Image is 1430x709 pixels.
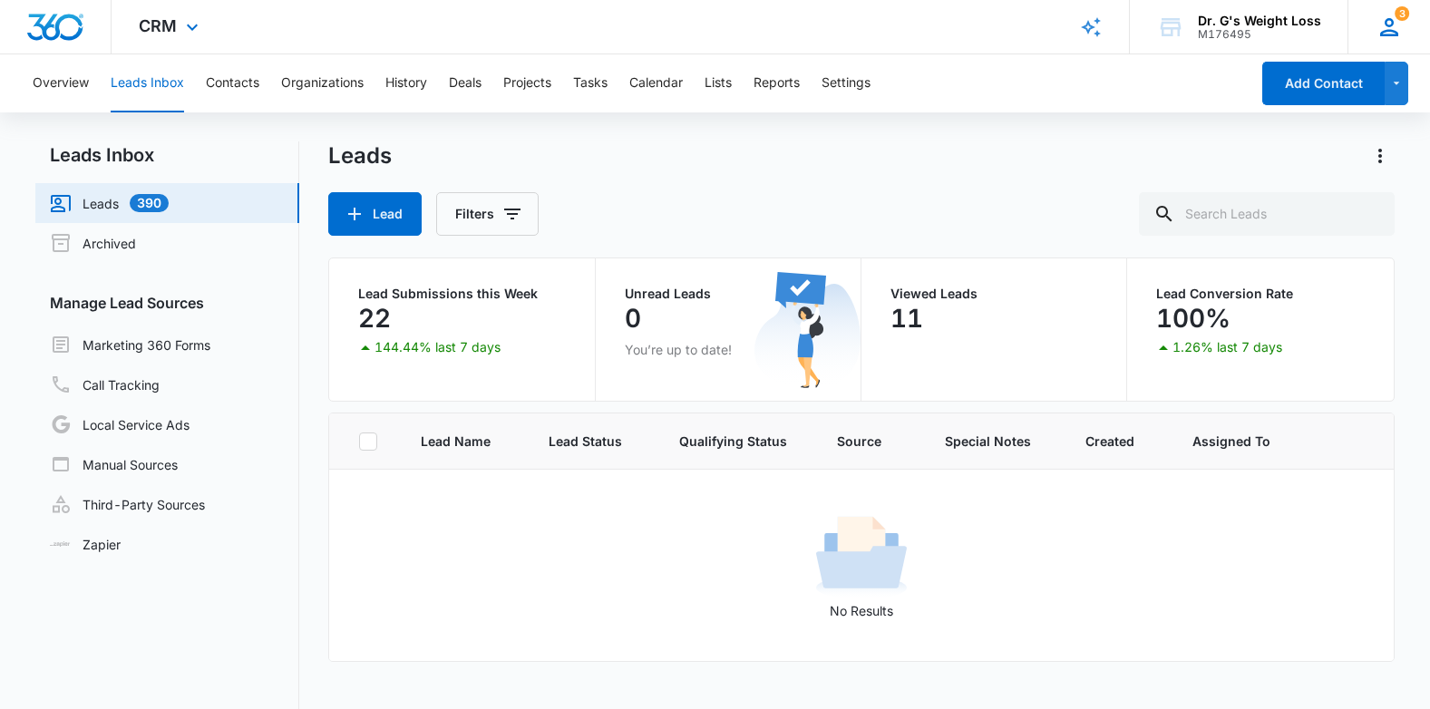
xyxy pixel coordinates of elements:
[436,192,539,236] button: Filters
[705,54,732,112] button: Lists
[754,54,800,112] button: Reports
[139,16,177,35] span: CRM
[206,54,259,112] button: Contacts
[111,54,184,112] button: Leads Inbox
[1198,14,1321,28] div: account name
[449,54,482,112] button: Deals
[421,432,505,451] span: Lead Name
[358,304,391,333] p: 22
[837,432,901,451] span: Source
[1192,432,1270,451] span: Assigned To
[1139,192,1395,236] input: Search Leads
[33,54,89,112] button: Overview
[822,54,871,112] button: Settings
[328,192,422,236] button: Lead
[1156,287,1364,300] p: Lead Conversion Rate
[330,601,1392,620] p: No Results
[328,142,392,170] h1: Leads
[1085,432,1149,451] span: Created
[573,54,608,112] button: Tasks
[1172,341,1282,354] p: 1.26% last 7 days
[50,535,121,554] a: Zapier
[816,510,907,601] img: No Results
[35,141,299,169] h2: Leads Inbox
[358,287,565,300] p: Lead Submissions this Week
[1395,6,1409,21] div: notifications count
[625,304,641,333] p: 0
[50,192,169,214] a: Leads390
[1395,6,1409,21] span: 3
[1262,62,1385,105] button: Add Contact
[1156,304,1231,333] p: 100%
[503,54,551,112] button: Projects
[50,493,205,515] a: Third-Party Sources
[679,432,793,451] span: Qualifying Status
[50,334,210,355] a: Marketing 360 Forms
[50,232,136,254] a: Archived
[890,287,1097,300] p: Viewed Leads
[629,54,683,112] button: Calendar
[35,292,299,314] h3: Manage Lead Sources
[281,54,364,112] button: Organizations
[385,54,427,112] button: History
[1198,28,1321,41] div: account id
[625,287,832,300] p: Unread Leads
[50,453,178,475] a: Manual Sources
[890,304,923,333] p: 11
[375,341,501,354] p: 144.44% last 7 days
[1366,141,1395,170] button: Actions
[549,432,636,451] span: Lead Status
[945,432,1042,451] span: Special Notes
[625,340,832,359] p: You’re up to date!
[50,374,160,395] a: Call Tracking
[50,413,190,435] a: Local Service Ads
